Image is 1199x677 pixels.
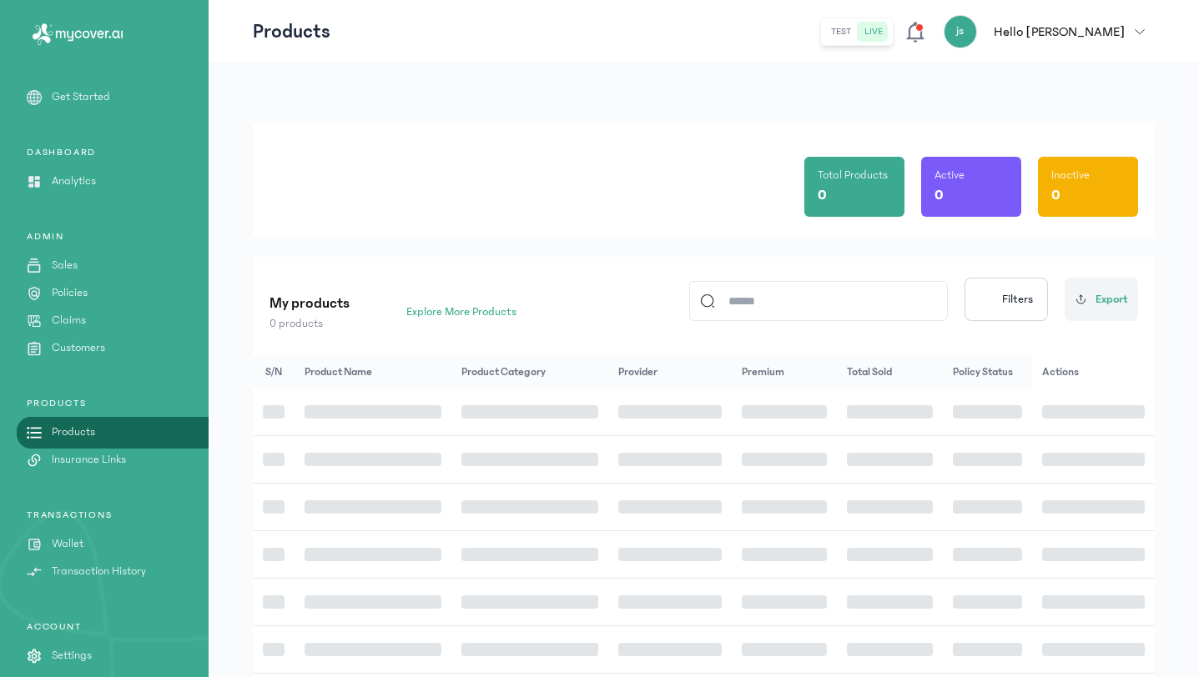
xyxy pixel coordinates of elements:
[270,292,350,315] p: My products
[1051,167,1090,183] p: Inactive
[451,355,608,389] th: Product Category
[52,284,88,302] p: Policies
[52,257,78,274] p: Sales
[253,355,295,389] th: S/N
[270,315,350,332] p: 0 products
[1051,183,1060,207] p: 0
[818,183,827,207] p: 0
[52,451,126,469] p: Insurance Links
[376,298,525,325] button: Explore More Products
[994,22,1125,42] p: Hello [PERSON_NAME]
[52,88,110,106] p: Get Started
[1065,278,1138,321] button: Export
[608,355,731,389] th: Provider
[858,22,889,42] button: live
[935,183,944,207] p: 0
[944,15,1155,48] button: jsHello [PERSON_NAME]
[52,535,83,553] p: Wallet
[52,647,92,664] p: Settings
[1096,291,1128,308] span: Export
[52,312,86,329] p: Claims
[837,355,943,389] th: Total Sold
[253,18,330,45] p: Products
[406,303,516,320] span: Explore More Products
[935,167,965,183] p: Active
[818,167,888,183] p: Total Products
[944,15,977,48] div: js
[295,355,451,389] th: Product Name
[943,355,1031,389] th: Policy Status
[52,339,105,357] p: Customers
[52,173,96,190] p: Analytics
[1032,355,1155,389] th: Actions
[965,278,1048,321] button: Filters
[732,355,838,389] th: Premium
[52,424,95,441] p: Products
[52,563,146,580] p: Transaction History
[824,22,858,42] button: test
